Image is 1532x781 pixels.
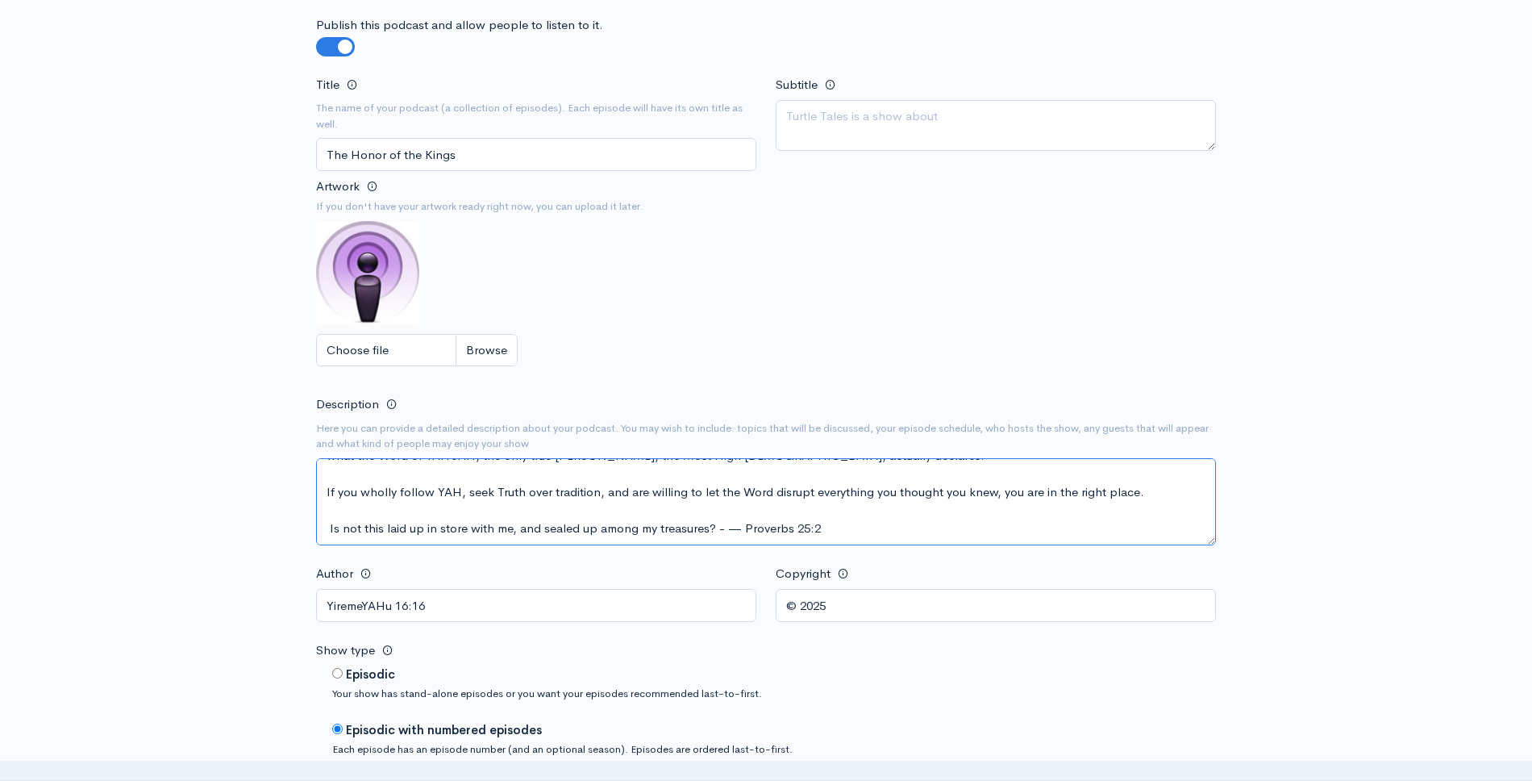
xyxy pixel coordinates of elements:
[316,565,353,583] label: Author
[316,198,756,215] small: If you don't have your artwork ready right now, you can upload it later.
[316,458,1216,545] textarea: “Lor ip dol, S amet cons adi e seddoeiu tem inc utlab et Dolore’ma; aliquaeni admi ven quis no Ex...
[332,687,762,700] small: Your show has stand-alone episodes or you want your episodes recommended last-to-first.
[776,565,831,583] label: Copyright
[346,666,395,682] strong: Episodic
[316,138,756,171] input: Turtle Tales
[316,395,379,414] label: Description
[316,641,375,660] label: Show type
[316,100,756,132] small: The name of your podcast (a collection of episodes). Each episode will have its own title as well.
[316,177,360,196] label: Artwork
[316,16,603,35] label: Publish this podcast and allow people to listen to it.
[316,76,339,94] label: Title
[332,742,793,756] small: Each episode has an episode number (and an optional season). Episodes are ordered last-to-first.
[316,589,756,622] input: Turtle podcast productions
[316,420,1216,452] small: Here you can provide a detailed description about your podcast. You may wish to include: topics t...
[776,76,818,94] label: Subtitle
[776,589,1216,622] input: ©
[346,722,542,737] strong: Episodic with numbered episodes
